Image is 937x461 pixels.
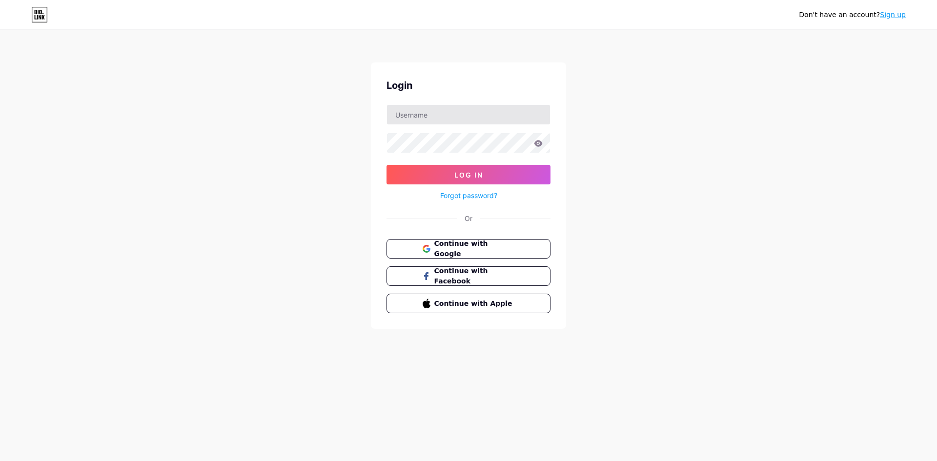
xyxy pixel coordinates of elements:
[799,10,906,20] div: Don't have an account?
[880,11,906,19] a: Sign up
[434,299,515,309] span: Continue with Apple
[387,266,550,286] button: Continue with Facebook
[387,294,550,313] button: Continue with Apple
[387,165,550,184] button: Log In
[440,190,497,200] a: Forgot password?
[434,266,515,286] span: Continue with Facebook
[387,239,550,259] button: Continue with Google
[465,213,472,223] div: Or
[434,239,515,259] span: Continue with Google
[387,78,550,93] div: Login
[454,171,483,179] span: Log In
[387,105,550,124] input: Username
